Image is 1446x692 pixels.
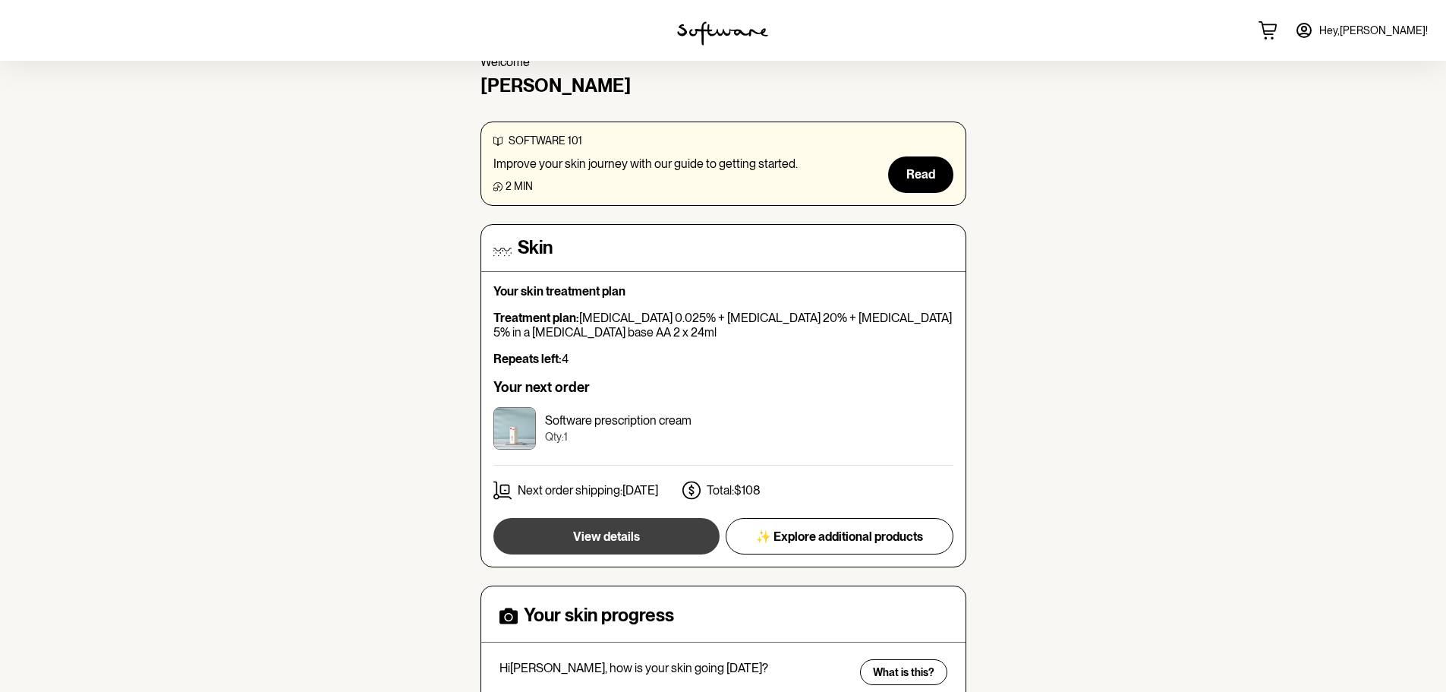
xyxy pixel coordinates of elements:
h6: Your next order [493,379,953,396]
p: Next order shipping: [DATE] [518,483,658,498]
p: Improve your skin journey with our guide to getting started. [493,156,798,171]
span: ✨ Explore additional products [756,529,923,544]
p: Your skin treatment plan [493,284,953,299]
strong: Treatment plan: [493,311,579,325]
img: software logo [677,21,768,46]
span: What is this? [873,666,934,679]
strong: Repeats left: [493,352,562,366]
span: View details [573,529,640,544]
h4: [PERSON_NAME] [480,75,966,97]
span: Hey, [PERSON_NAME] ! [1319,24,1428,37]
img: cktujnfao00003e5xv1847p5a.jpg [493,407,536,450]
span: Read [906,167,935,182]
button: Read [888,156,953,193]
span: 2 min [506,180,533,192]
a: Hey,[PERSON_NAME]! [1286,12,1437,49]
button: ✨ Explore additional products [726,518,953,555]
p: Software prescription cream [545,413,691,428]
p: Hi [PERSON_NAME] , how is your skin going [DATE]? [499,661,850,675]
h4: Skin [518,237,553,259]
p: [MEDICAL_DATA] 0.025% + [MEDICAL_DATA] 20% + [MEDICAL_DATA] 5% in a [MEDICAL_DATA] base AA 2 x 24ml [493,311,953,340]
p: Qty: 1 [545,431,691,444]
p: Total: $108 [707,483,761,498]
button: View details [493,518,720,555]
p: 4 [493,352,953,366]
h4: Your skin progress [524,605,674,627]
span: software 101 [509,134,582,147]
button: What is this? [860,659,947,685]
p: Welcome [480,55,966,69]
